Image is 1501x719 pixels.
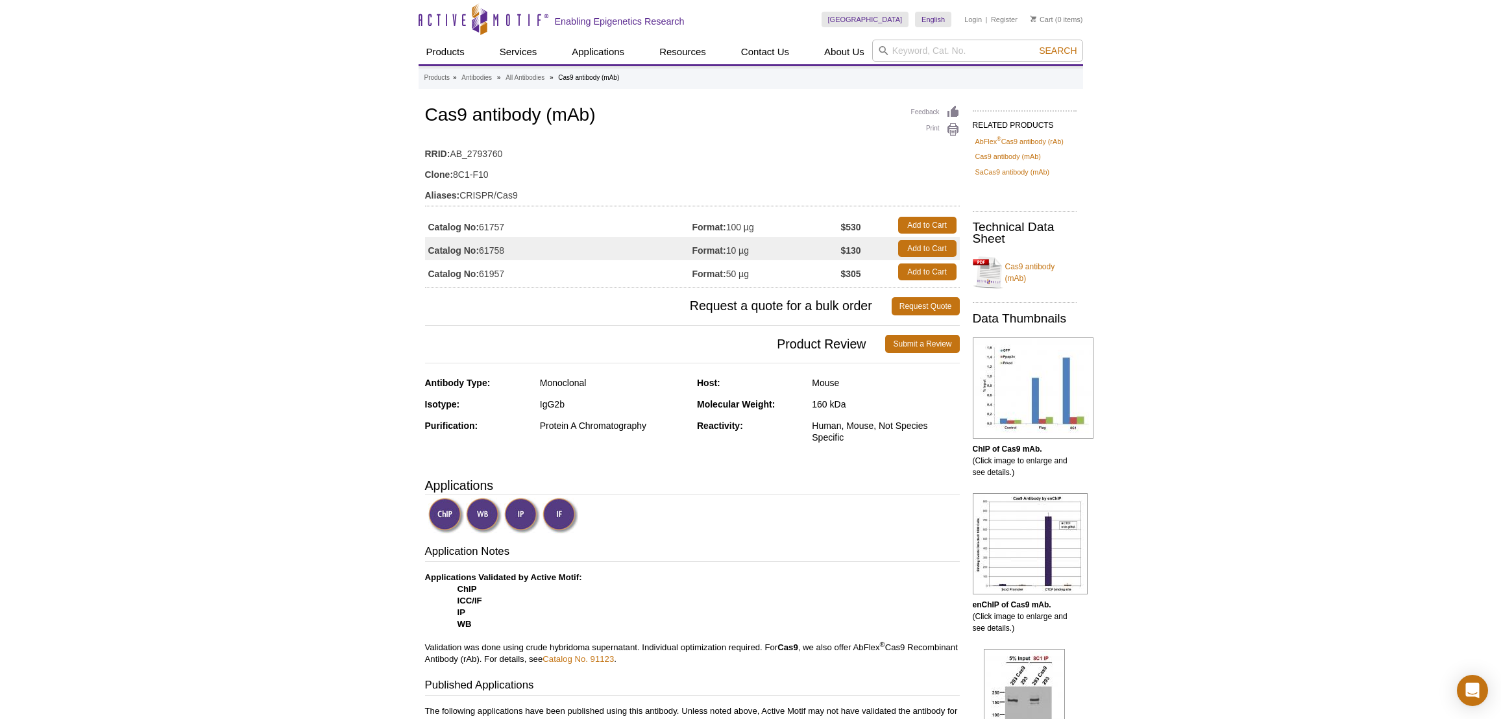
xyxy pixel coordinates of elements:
strong: Aliases: [425,189,460,201]
img: Immunoprecipitation Validated [504,498,540,533]
a: AbFlex®Cas9 antibody (rAb) [975,136,1064,147]
strong: Clone: [425,169,454,180]
h3: Published Applications [425,677,960,696]
strong: RRID: [425,148,450,160]
a: Cas9 antibody (mAb) [975,151,1041,162]
strong: $305 [840,268,860,280]
h2: Data Thumbnails [973,313,1077,324]
a: SaCas9 antibody (mAb) [975,166,1050,178]
a: Cart [1031,15,1053,24]
a: Services [492,40,545,64]
span: Product Review [425,335,886,353]
li: » [550,74,554,81]
strong: Molecular Weight: [697,399,775,409]
a: Applications [564,40,632,64]
img: Your Cart [1031,16,1036,22]
a: Add to Cart [898,217,957,234]
h3: Applications [425,476,960,495]
h2: Enabling Epigenetics Research [555,16,685,27]
td: CRISPR/Cas9 [425,182,960,202]
li: » [453,74,457,81]
strong: Format: [692,268,726,280]
div: Monoclonal [540,377,687,389]
a: Resources [652,40,714,64]
h2: RELATED PRODUCTS [973,110,1077,134]
td: 61957 [425,260,692,284]
img: ChIP Validated [428,498,464,533]
img: Cas9 antibody (mAb) tested by enChIP. [973,493,1088,594]
sup: ® [880,640,885,648]
a: Catalog No. 91123 [543,654,614,664]
a: Products [419,40,472,64]
a: Antibodies [461,72,492,84]
a: About Us [816,40,872,64]
a: Feedback [911,105,960,119]
input: Keyword, Cat. No. [872,40,1083,62]
li: | [986,12,988,27]
li: » [497,74,501,81]
strong: Format: [692,245,726,256]
a: Request Quote [892,297,960,315]
a: Add to Cart [898,240,957,257]
strong: $130 [840,245,860,256]
a: Add to Cart [898,263,957,280]
strong: Antibody Type: [425,378,491,388]
strong: Purification: [425,420,478,431]
div: Open Intercom Messenger [1457,675,1488,706]
strong: ChIP [458,584,477,594]
a: Contact Us [733,40,797,64]
strong: Host: [697,378,720,388]
a: Print [911,123,960,137]
li: Cas9 antibody (mAb) [558,74,619,81]
div: Mouse [812,377,959,389]
div: 160 kDa [812,398,959,410]
div: IgG2b [540,398,687,410]
strong: $530 [840,221,860,233]
strong: WB [458,619,472,629]
b: Cas9 [777,642,798,652]
button: Search [1035,45,1080,56]
td: 8C1-F10 [425,161,960,182]
a: All Antibodies [506,72,544,84]
a: [GEOGRAPHIC_DATA] [822,12,909,27]
a: Submit a Review [885,335,959,353]
strong: Catalog No: [428,245,480,256]
b: enChIP of Cas9 mAb. [973,600,1051,609]
td: 61757 [425,213,692,237]
td: 61758 [425,237,692,260]
b: Applications Validated by Active Motif: [425,572,582,582]
strong: IP [458,607,465,617]
strong: Catalog No: [428,268,480,280]
img: Cas9 antibody (mAb) tested by ChIP. [973,337,1093,439]
div: Protein A Chromatography [540,420,687,432]
h1: Cas9 antibody (mAb) [425,105,960,127]
span: Search [1039,45,1077,56]
strong: Format: [692,221,726,233]
td: 10 µg [692,237,841,260]
h3: Application Notes [425,544,960,562]
a: Cas9 antibody (mAb) [973,253,1077,292]
img: Immunofluorescence Validated [543,498,578,533]
strong: Reactivity: [697,420,743,431]
h2: Technical Data Sheet [973,221,1077,245]
a: English [915,12,951,27]
b: ChIP of Cas9 mAb. [973,445,1042,454]
sup: ® [997,136,1001,142]
div: Human, Mouse, Not Species Specific [812,420,959,443]
strong: ICC/IF [458,596,482,605]
td: 100 µg [692,213,841,237]
p: (Click image to enlarge and see details.) [973,599,1077,634]
img: Western Blot Validated [466,498,502,533]
li: (0 items) [1031,12,1083,27]
a: Register [991,15,1018,24]
strong: Isotype: [425,399,460,409]
a: Products [424,72,450,84]
td: 50 µg [692,260,841,284]
p: (Click image to enlarge and see details.) [973,443,1077,478]
a: Login [964,15,982,24]
strong: Catalog No: [428,221,480,233]
p: Validation was done using crude hybridoma supernatant. Individual optimization required. For , we... [425,572,960,665]
td: AB_2793760 [425,140,960,161]
span: Request a quote for a bulk order [425,297,892,315]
